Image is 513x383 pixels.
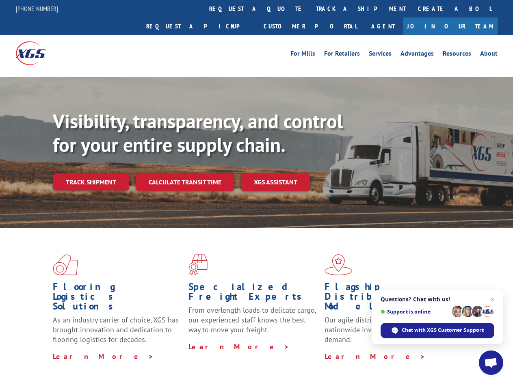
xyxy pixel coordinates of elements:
span: Support is online [381,309,449,315]
a: Join Our Team [403,17,498,35]
a: Calculate transit time [136,173,234,191]
h1: Specialized Freight Experts [188,282,318,305]
a: Track shipment [53,173,129,190]
div: Open chat [479,351,503,375]
img: xgs-icon-focused-on-flooring-red [188,254,208,275]
a: XGS ASSISTANT [241,173,310,191]
a: Learn More > [53,352,154,361]
a: Learn More > [188,342,290,351]
h1: Flagship Distribution Model [325,282,454,315]
img: xgs-icon-flagship-distribution-model-red [325,254,353,275]
a: Learn More > [325,352,426,361]
a: Request a pickup [140,17,258,35]
span: As an industry carrier of choice, XGS has brought innovation and dedication to flooring logistics... [53,315,179,344]
a: Services [369,50,392,59]
span: Close chat [487,294,497,304]
span: Questions? Chat with us! [381,296,494,303]
a: Agent [363,17,403,35]
a: For Mills [290,50,315,59]
span: Chat with XGS Customer Support [402,327,484,334]
p: From overlength loads to delicate cargo, our experienced staff knows the best way to move your fr... [188,305,318,342]
a: Advantages [400,50,434,59]
img: xgs-icon-total-supply-chain-intelligence-red [53,254,78,275]
div: Chat with XGS Customer Support [381,323,494,338]
a: Resources [443,50,471,59]
a: [PHONE_NUMBER] [16,4,58,13]
a: About [480,50,498,59]
a: Customer Portal [258,17,363,35]
span: Our agile distribution network gives you nationwide inventory management on demand. [325,315,452,344]
a: For Retailers [324,50,360,59]
h1: Flooring Logistics Solutions [53,282,182,315]
b: Visibility, transparency, and control for your entire supply chain. [53,108,343,157]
